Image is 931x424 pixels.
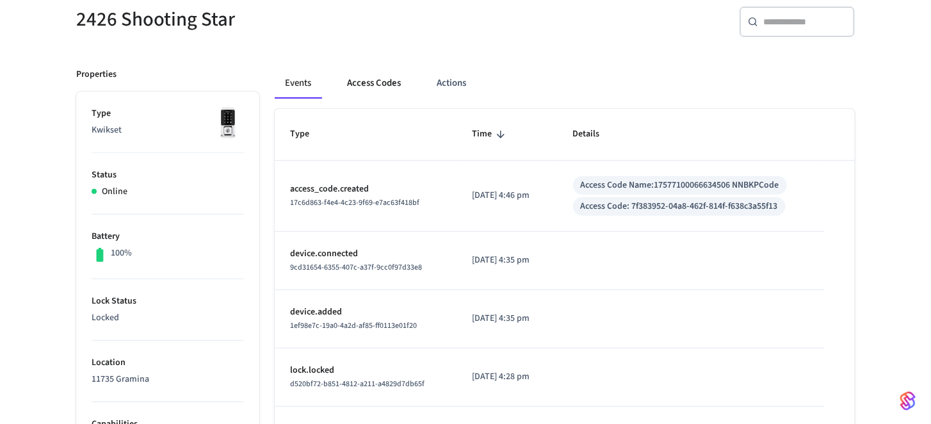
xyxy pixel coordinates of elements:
div: ant example [275,68,855,99]
p: Locked [92,311,244,325]
p: device.added [290,306,442,319]
div: Access Code Name: 17577100066634506 NNBKPCode [581,179,779,192]
span: 9cd31654-6355-407c-a37f-9cc0f97d33e8 [290,262,422,273]
p: Properties [76,68,117,81]
p: Type [92,107,244,120]
button: Actions [426,68,476,99]
p: 100% [111,247,132,260]
p: Status [92,168,244,182]
p: Battery [92,230,244,243]
button: Access Codes [337,68,411,99]
p: device.connected [290,247,442,261]
p: 11735 Gramina [92,373,244,386]
p: Lock Status [92,295,244,308]
p: [DATE] 4:46 pm [473,189,542,202]
span: d520bf72-b851-4812-a211-a4829d7db65f [290,379,425,389]
span: Type [290,124,326,144]
h5: 2426 Shooting Star [76,6,458,33]
p: Location [92,356,244,370]
span: Time [473,124,509,144]
p: [DATE] 4:35 pm [473,312,542,325]
img: SeamLogoGradient.69752ec5.svg [900,391,916,411]
div: Access Code: 7f383952-04a8-462f-814f-f638c3a55f13 [581,200,778,213]
p: access_code.created [290,183,442,196]
img: Kwikset Halo Touchscreen Wifi Enabled Smart Lock, Polished Chrome, Front [212,107,244,139]
p: lock.locked [290,364,442,377]
p: [DATE] 4:28 pm [473,370,542,384]
button: Events [275,68,321,99]
span: 1ef98e7c-19a0-4a2d-af85-ff0113e01f20 [290,320,417,331]
p: Kwikset [92,124,244,137]
p: Online [102,185,127,199]
span: 17c6d863-f4e4-4c23-9f69-e7ac63f418bf [290,197,419,208]
span: Details [573,124,617,144]
p: [DATE] 4:35 pm [473,254,542,267]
